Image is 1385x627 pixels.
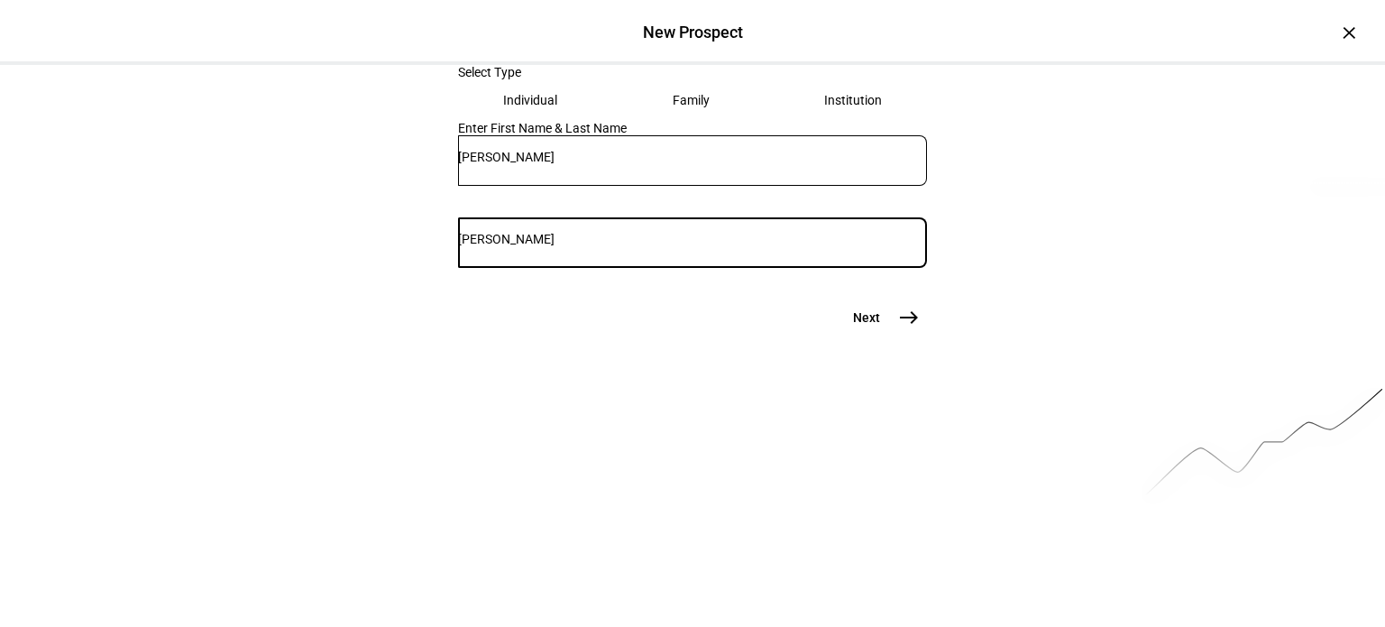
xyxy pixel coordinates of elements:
mat-icon: east [898,307,920,328]
button: Next [831,300,927,336]
input: Last Name [458,232,927,246]
div: × [1335,18,1363,47]
div: Individual [503,93,557,107]
div: Enter First Name & Last Name [458,121,927,135]
span: Next [853,309,880,327]
div: Select Type [458,65,927,79]
input: First Name [458,150,927,164]
div: Institution [824,93,882,107]
div: Family [673,93,710,107]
